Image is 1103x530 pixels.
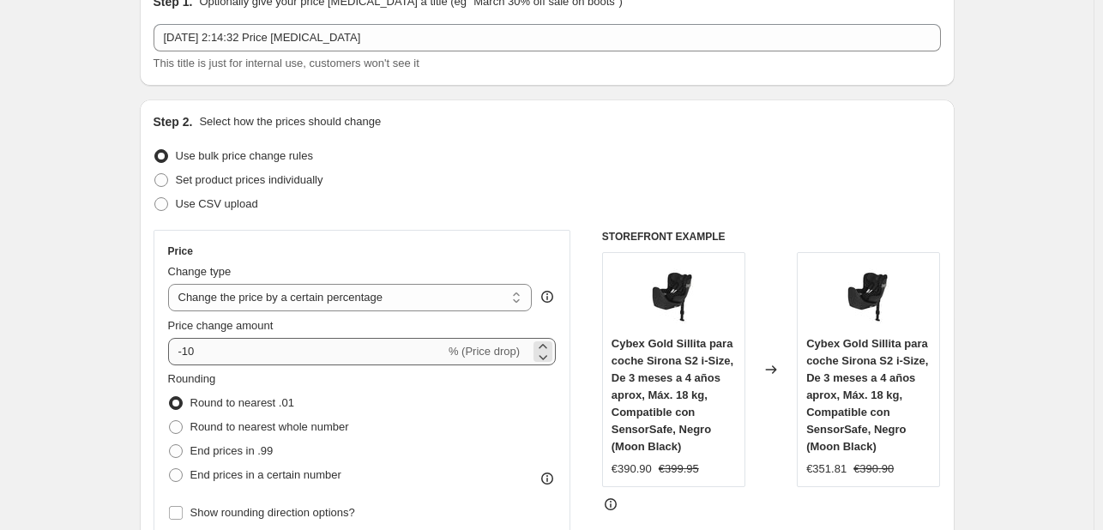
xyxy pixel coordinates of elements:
div: €390.90 [612,461,652,478]
img: 41ZJWziMvFL_80x.jpg [835,262,903,330]
p: Select how the prices should change [199,113,381,130]
span: Change type [168,265,232,278]
strike: €399.95 [659,461,699,478]
span: End prices in a certain number [190,468,341,481]
span: End prices in .99 [190,444,274,457]
span: Price change amount [168,319,274,332]
span: % (Price drop) [449,345,520,358]
input: 30% off holiday sale [154,24,941,51]
span: Show rounding direction options? [190,506,355,519]
div: €351.81 [806,461,847,478]
h3: Price [168,244,193,258]
span: Rounding [168,372,216,385]
span: Use bulk price change rules [176,149,313,162]
img: 41ZJWziMvFL_80x.jpg [639,262,708,330]
input: -15 [168,338,445,365]
h2: Step 2. [154,113,193,130]
span: Use CSV upload [176,197,258,210]
span: Set product prices individually [176,173,323,186]
span: Cybex Gold Sillita para coche Sirona S2 i-Size, De 3 meses a 4 años aprox, Máx. 18 kg, Compatible... [806,337,928,453]
span: Round to nearest .01 [190,396,294,409]
div: help [539,288,556,305]
span: Round to nearest whole number [190,420,349,433]
span: Cybex Gold Sillita para coche Sirona S2 i-Size, De 3 meses a 4 años aprox, Máx. 18 kg, Compatible... [612,337,733,453]
strike: €390.90 [853,461,894,478]
span: This title is just for internal use, customers won't see it [154,57,419,69]
h6: STOREFRONT EXAMPLE [602,230,941,244]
